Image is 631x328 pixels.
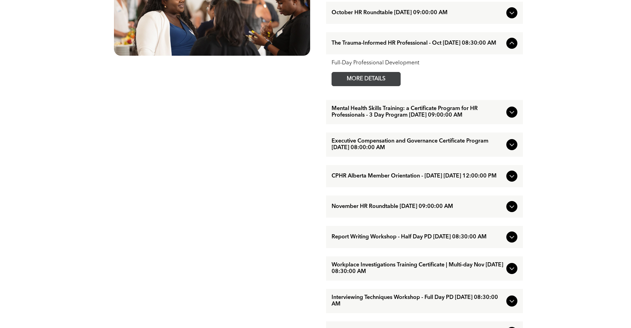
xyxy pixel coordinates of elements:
div: Full-Day Professional Development [332,60,517,66]
span: Mental Health Skills Training: a Certificate Program for HR Professionals - 3 Day Program [DATE] ... [332,106,504,119]
span: MORE DETAILS [339,72,393,86]
span: Executive Compensation and Governance Certificate Program [DATE] 08:00:00 AM [332,138,504,151]
span: CPHR Alberta Member Orientation - [DATE] [DATE] 12:00:00 PM [332,173,504,180]
a: MORE DETAILS [332,72,401,86]
span: The Trauma-Informed HR Professional - Oct [DATE] 08:30:00 AM [332,40,504,47]
span: Report Writing Workshop - Half Day PD [DATE] 08:30:00 AM [332,234,504,240]
span: Interviewing Techniques Workshop - Full Day PD [DATE] 08:30:00 AM [332,294,504,308]
span: Workplace Investigations Training Certificate | Multi-day Nov [DATE] 08:30:00 AM [332,262,504,275]
span: October HR Roundtable [DATE] 09:00:00 AM [332,10,504,16]
span: November HR Roundtable [DATE] 09:00:00 AM [332,203,504,210]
